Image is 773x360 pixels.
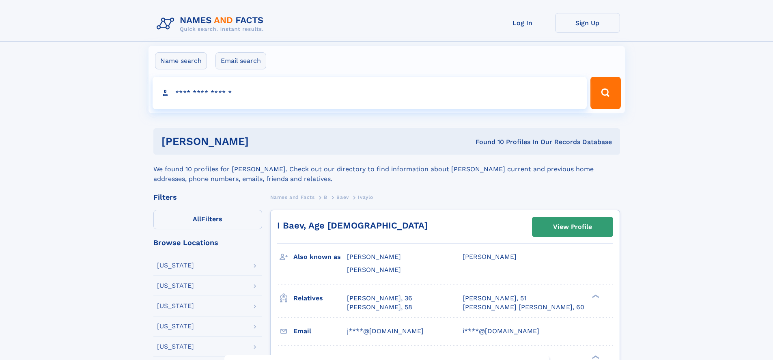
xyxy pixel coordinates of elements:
h3: Also known as [293,250,347,264]
div: We found 10 profiles for [PERSON_NAME]. Check out our directory to find information about [PERSON... [153,155,620,184]
div: Found 10 Profiles In Our Records Database [362,138,612,147]
a: [PERSON_NAME], 51 [463,294,526,303]
h1: [PERSON_NAME] [161,136,362,147]
a: [PERSON_NAME], 36 [347,294,412,303]
label: Name search [155,52,207,69]
div: ❯ [590,354,600,360]
a: Sign Up [555,13,620,33]
div: Filters [153,194,262,201]
a: [PERSON_NAME] [PERSON_NAME], 60 [463,303,584,312]
div: [US_STATE] [157,323,194,330]
h3: Email [293,324,347,338]
h3: Relatives [293,291,347,305]
a: B [324,192,327,202]
button: Search Button [590,77,620,109]
a: View Profile [532,217,613,237]
div: [US_STATE] [157,262,194,269]
a: Log In [490,13,555,33]
a: [PERSON_NAME], 58 [347,303,412,312]
div: [US_STATE] [157,303,194,309]
img: Logo Names and Facts [153,13,270,35]
div: [US_STATE] [157,343,194,350]
label: Filters [153,210,262,229]
a: I Baev, Age [DEMOGRAPHIC_DATA] [277,220,428,231]
div: Browse Locations [153,239,262,246]
a: Baev [336,192,349,202]
label: Email search [215,52,266,69]
input: search input [153,77,587,109]
span: [PERSON_NAME] [347,266,401,274]
span: [PERSON_NAME] [347,253,401,261]
span: [PERSON_NAME] [463,253,517,261]
div: ❯ [590,293,600,299]
span: Ivaylo [358,194,373,200]
a: Names and Facts [270,192,315,202]
span: Baev [336,194,349,200]
span: All [193,215,201,223]
div: View Profile [553,218,592,236]
span: B [324,194,327,200]
div: [US_STATE] [157,282,194,289]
